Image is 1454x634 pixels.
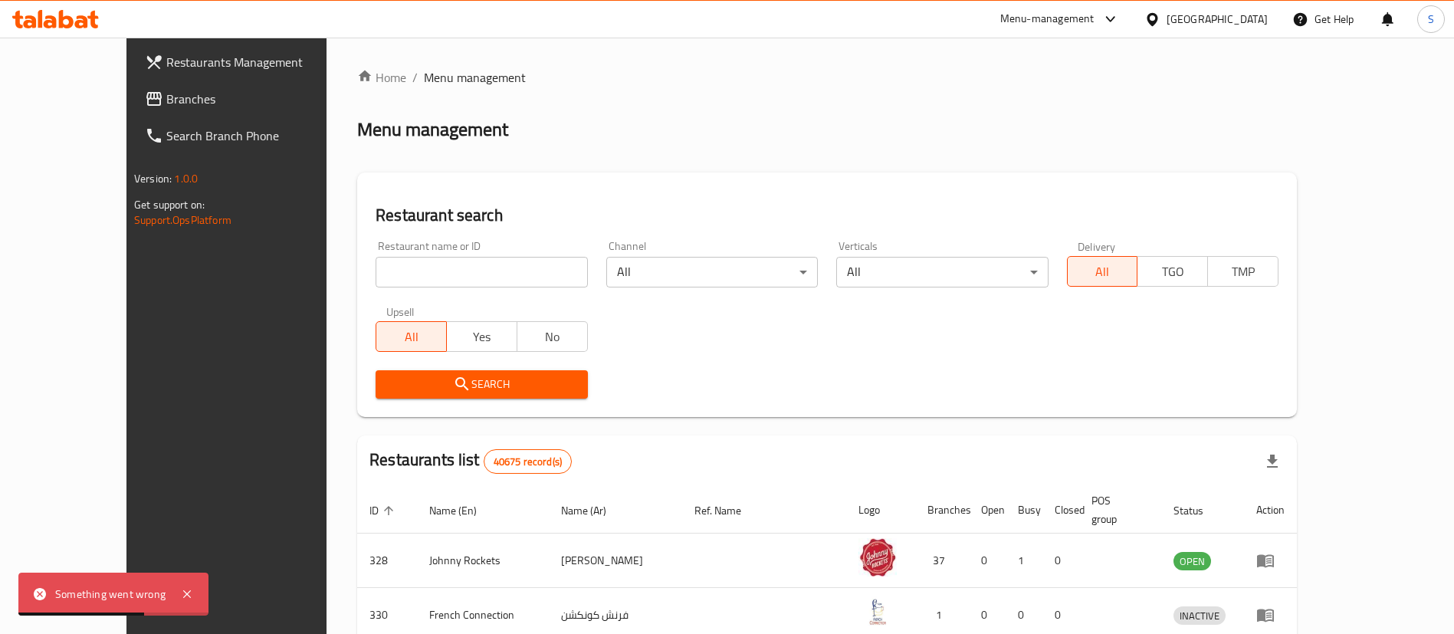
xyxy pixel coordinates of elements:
[1078,241,1116,251] label: Delivery
[1042,534,1079,588] td: 0
[166,53,357,71] span: Restaurants Management
[133,117,369,154] a: Search Branch Phone
[388,375,575,394] span: Search
[524,326,582,348] span: No
[357,534,417,588] td: 328
[55,586,166,603] div: Something went wrong
[1006,487,1042,534] th: Busy
[357,68,406,87] a: Home
[549,534,682,588] td: [PERSON_NAME]
[1173,552,1211,570] div: OPEN
[357,68,1297,87] nav: breadcrumb
[376,370,587,399] button: Search
[1173,607,1226,625] span: INACTIVE
[446,321,517,352] button: Yes
[1207,256,1278,287] button: TMP
[1256,551,1285,570] div: Menu
[858,538,897,577] img: Johnny Rockets
[1042,487,1079,534] th: Closed
[694,501,761,520] span: Ref. Name
[1167,11,1268,28] div: [GEOGRAPHIC_DATA]
[836,257,1048,287] div: All
[1173,606,1226,625] div: INACTIVE
[1144,261,1202,283] span: TGO
[517,321,588,352] button: No
[1214,261,1272,283] span: TMP
[915,534,969,588] td: 37
[1173,553,1211,570] span: OPEN
[1137,256,1208,287] button: TGO
[357,117,508,142] h2: Menu management
[386,306,415,317] label: Upsell
[417,534,549,588] td: Johnny Rockets
[1254,443,1291,480] div: Export file
[376,321,447,352] button: All
[412,68,418,87] li: /
[134,169,172,189] span: Version:
[424,68,526,87] span: Menu management
[1000,10,1095,28] div: Menu-management
[484,455,571,469] span: 40675 record(s)
[858,593,897,631] img: French Connection
[166,126,357,145] span: Search Branch Phone
[134,195,205,215] span: Get support on:
[166,90,357,108] span: Branches
[369,501,399,520] span: ID
[133,44,369,80] a: Restaurants Management
[376,257,587,287] input: Search for restaurant name or ID..
[429,501,497,520] span: Name (En)
[1067,256,1138,287] button: All
[561,501,626,520] span: Name (Ar)
[969,487,1006,534] th: Open
[846,487,915,534] th: Logo
[484,449,572,474] div: Total records count
[1006,534,1042,588] td: 1
[606,257,818,287] div: All
[174,169,198,189] span: 1.0.0
[376,204,1278,227] h2: Restaurant search
[1074,261,1132,283] span: All
[134,210,231,230] a: Support.OpsPlatform
[1428,11,1434,28] span: S
[453,326,511,348] span: Yes
[1091,491,1143,528] span: POS group
[969,534,1006,588] td: 0
[1244,487,1297,534] th: Action
[915,487,969,534] th: Branches
[1173,501,1223,520] span: Status
[382,326,441,348] span: All
[133,80,369,117] a: Branches
[1256,606,1285,624] div: Menu
[369,448,572,474] h2: Restaurants list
